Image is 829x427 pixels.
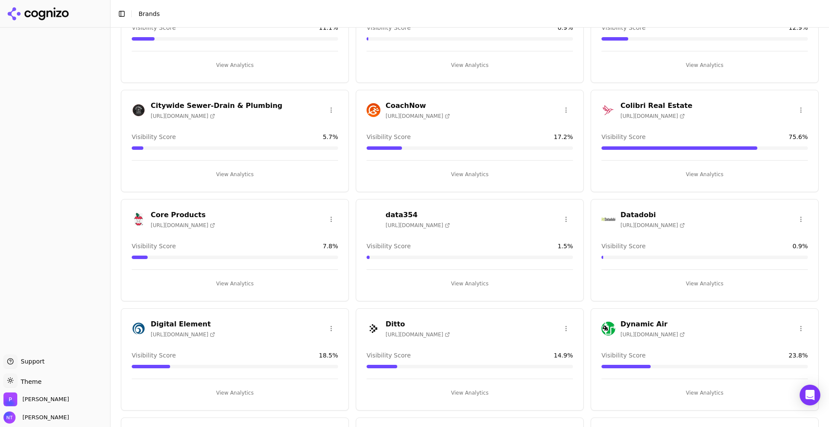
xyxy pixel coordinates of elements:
span: 7.8 % [323,242,338,250]
span: Brands [139,10,160,17]
span: 5.7 % [323,133,338,141]
h3: Core Products [151,210,215,220]
span: 11.1 % [319,23,338,32]
img: data354 [367,212,380,226]
h3: Colibri Real Estate [620,101,693,111]
button: View Analytics [601,168,808,181]
span: Visibility Score [601,351,645,360]
img: Nate Tower [3,411,16,424]
span: 0.9 % [557,23,573,32]
button: Open user button [3,411,69,424]
h3: data354 [386,210,450,220]
span: 0.9 % [792,242,808,250]
span: [URL][DOMAIN_NAME] [386,222,450,229]
img: Ditto [367,322,380,335]
img: CoachNow [367,103,380,117]
button: View Analytics [367,277,573,291]
span: [URL][DOMAIN_NAME] [151,113,215,120]
span: [URL][DOMAIN_NAME] [620,331,685,338]
img: Core Products [132,212,146,226]
button: View Analytics [367,386,573,400]
span: [PERSON_NAME] [19,414,69,421]
span: Visibility Score [132,351,176,360]
span: 12.9 % [789,23,808,32]
h3: Datadobi [620,210,685,220]
div: Open Intercom Messenger [800,385,820,405]
span: 75.6 % [789,133,808,141]
span: 23.8 % [789,351,808,360]
button: View Analytics [132,58,338,72]
img: Datadobi [601,212,615,226]
img: Colibri Real Estate [601,103,615,117]
button: View Analytics [601,58,808,72]
span: [URL][DOMAIN_NAME] [620,113,685,120]
span: Visibility Score [367,242,411,250]
span: Visibility Score [601,133,645,141]
h3: CoachNow [386,101,450,111]
span: [URL][DOMAIN_NAME] [386,113,450,120]
span: Visibility Score [601,23,645,32]
span: Visibility Score [132,133,176,141]
button: View Analytics [132,386,338,400]
span: Visibility Score [367,351,411,360]
span: Support [17,357,44,366]
span: Theme [17,378,41,385]
button: View Analytics [132,168,338,181]
img: Perrill [3,392,17,406]
span: [URL][DOMAIN_NAME] [151,331,215,338]
button: View Analytics [601,386,808,400]
span: 18.5 % [319,351,338,360]
span: Visibility Score [132,242,176,250]
span: 17.2 % [554,133,573,141]
img: Dynamic Air [601,322,615,335]
span: [URL][DOMAIN_NAME] [386,331,450,338]
h3: Dynamic Air [620,319,685,329]
span: Visibility Score [367,23,411,32]
nav: breadcrumb [139,9,805,18]
img: Citywide Sewer-Drain & Plumbing [132,103,146,117]
button: View Analytics [367,58,573,72]
button: View Analytics [601,277,808,291]
span: Visibility Score [132,23,176,32]
span: Visibility Score [601,242,645,250]
img: Digital Element [132,322,146,335]
h3: Digital Element [151,319,215,329]
span: 1.5 % [557,242,573,250]
h3: Ditto [386,319,450,329]
span: Visibility Score [367,133,411,141]
span: 14.9 % [554,351,573,360]
span: [URL][DOMAIN_NAME] [151,222,215,229]
h3: Citywide Sewer-Drain & Plumbing [151,101,282,111]
button: View Analytics [132,277,338,291]
span: [URL][DOMAIN_NAME] [620,222,685,229]
button: Open organization switcher [3,392,69,406]
button: View Analytics [367,168,573,181]
span: Perrill [22,395,69,403]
